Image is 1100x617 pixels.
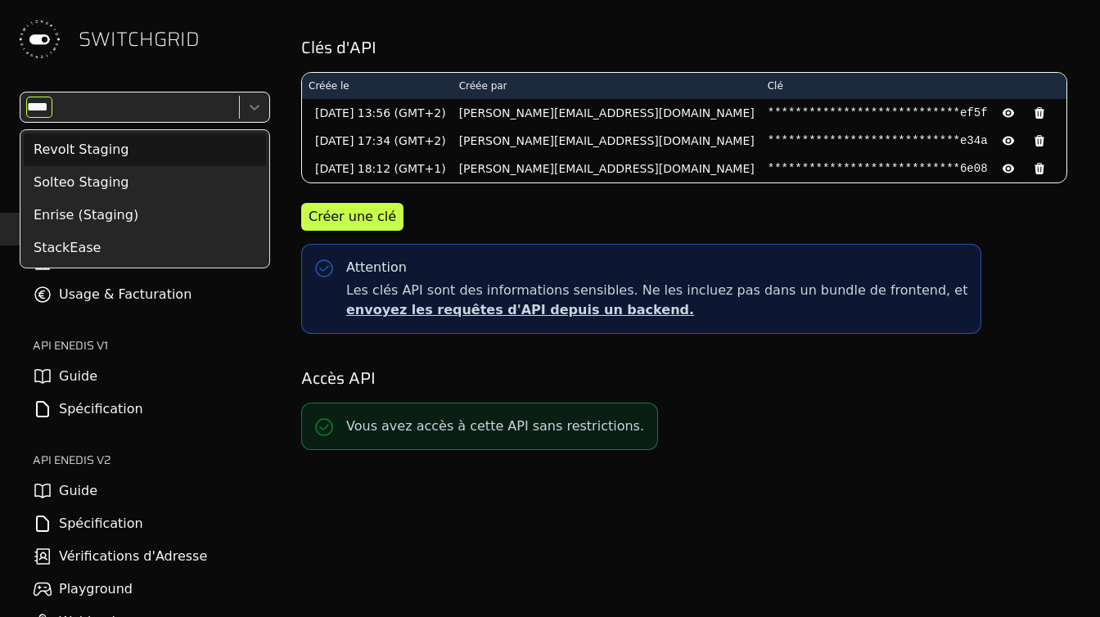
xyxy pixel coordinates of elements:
td: [DATE] 17:34 (GMT+2) [302,127,453,155]
h2: API ENEDIS v2 [33,452,270,468]
h2: Clés d'API [301,36,1077,59]
div: Enrise (Staging) [24,199,266,232]
button: Créer une clé [301,203,403,231]
p: envoyez les requêtes d'API depuis un backend. [346,300,967,320]
span: Les clés API sont des informations sensibles. Ne les incluez pas dans un bundle de frontend, et [346,281,967,320]
td: [DATE] 13:56 (GMT+2) [302,99,453,127]
div: Solteo Staging [24,166,266,199]
h2: API ENEDIS v1 [33,337,270,354]
td: [DATE] 18:12 (GMT+1) [302,155,453,182]
div: Créer une clé [309,207,396,227]
h2: Accès API [301,367,1077,390]
img: Switchgrid Logo [13,13,65,65]
td: [PERSON_NAME][EMAIL_ADDRESS][DOMAIN_NAME] [453,155,761,182]
div: StackEase [24,232,266,264]
td: [PERSON_NAME][EMAIL_ADDRESS][DOMAIN_NAME] [453,127,761,155]
th: Créée par [453,73,761,99]
div: Revolt Staging [24,133,266,166]
th: Clé [761,73,1066,99]
p: Vous avez accès à cette API sans restrictions. [346,417,644,436]
div: Attention [346,258,407,277]
span: SWITCHGRID [79,26,200,52]
th: Créée le [302,73,453,99]
td: [PERSON_NAME][EMAIL_ADDRESS][DOMAIN_NAME] [453,99,761,127]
